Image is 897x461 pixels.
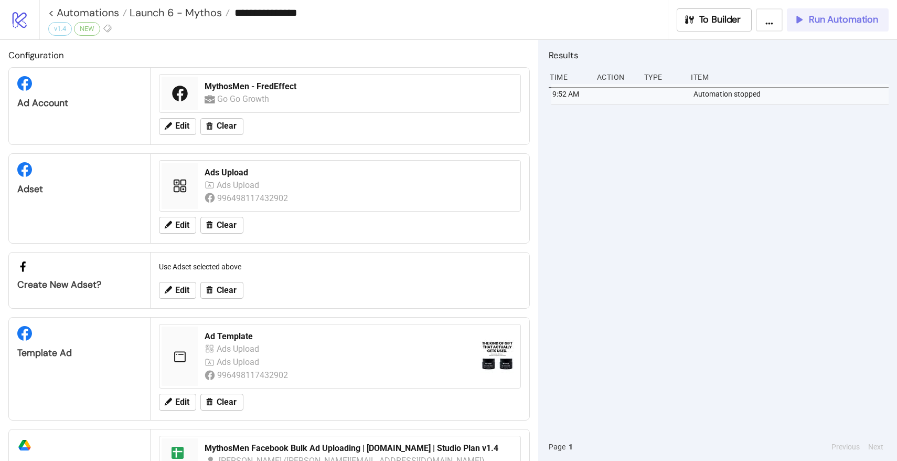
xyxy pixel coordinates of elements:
[787,8,889,32] button: Run Automation
[175,121,189,131] span: Edit
[155,257,525,277] div: Use Adset selected above
[480,340,514,373] img: https://external-fra5-2.xx.fbcdn.net/emg1/v/t13/8604271742579125904?url=https%3A%2F%2Fwww.faceboo...
[175,397,189,407] span: Edit
[17,347,142,359] div: Template Ad
[565,441,576,453] button: 1
[200,118,243,135] button: Clear
[200,394,243,411] button: Clear
[217,179,262,192] div: Ads Upload
[690,67,889,87] div: Item
[175,286,189,295] span: Edit
[48,22,72,36] div: v1.4
[205,443,514,454] div: MythosMen Facebook Bulk Ad Uploading | [DOMAIN_NAME] | Studio Plan v1.4
[217,121,237,131] span: Clear
[200,217,243,234] button: Clear
[48,7,127,18] a: < Automations
[643,67,683,87] div: Type
[596,67,636,87] div: Action
[828,441,863,453] button: Previous
[217,92,271,106] div: Go Go Growth
[159,118,196,135] button: Edit
[217,369,290,382] div: 996498117432902
[17,183,142,195] div: Adset
[127,6,222,19] span: Launch 6 - Mythos
[205,167,514,179] div: Ads Upload
[549,48,889,62] h2: Results
[865,441,887,453] button: Next
[205,331,472,342] div: Ad Template
[205,81,514,92] div: MythosMen - FredEffect
[159,394,196,411] button: Edit
[17,279,142,291] div: Create new adset?
[74,22,100,36] div: NEW
[551,84,591,104] div: 9:52 AM
[549,441,565,453] span: Page
[159,217,196,234] button: Edit
[756,8,783,32] button: ...
[200,282,243,299] button: Clear
[549,67,589,87] div: Time
[217,355,262,369] div: Ads Upload
[127,7,230,18] a: Launch 6 - Mythos
[809,14,878,26] span: Run Automation
[17,97,142,109] div: Ad Account
[175,221,189,230] span: Edit
[699,14,741,26] span: To Builder
[217,397,237,407] span: Clear
[217,342,262,355] div: Ads Upload
[217,221,237,230] span: Clear
[8,48,530,62] h2: Configuration
[159,282,196,299] button: Edit
[217,286,237,295] span: Clear
[217,192,290,205] div: 996498117432902
[692,84,891,104] div: Automation stopped
[677,8,752,32] button: To Builder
